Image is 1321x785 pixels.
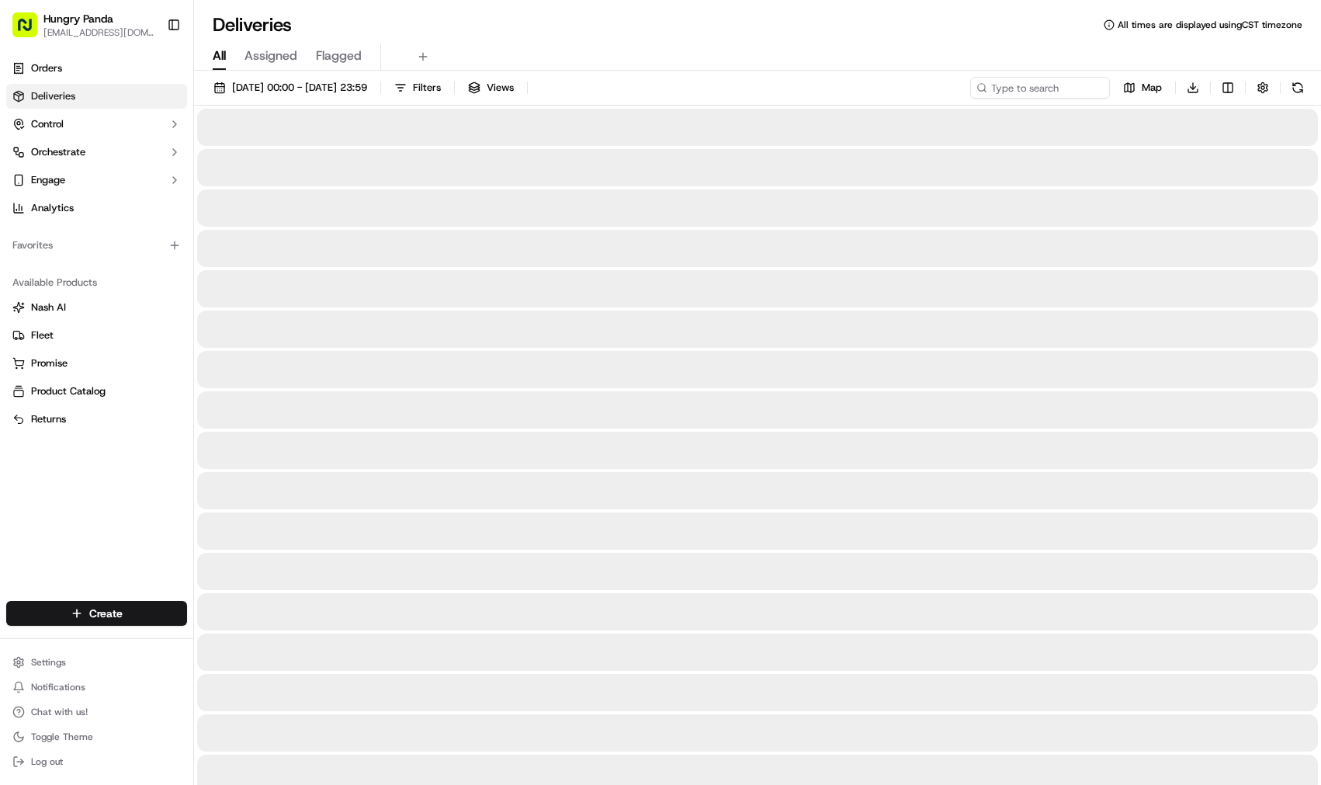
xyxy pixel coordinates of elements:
button: [EMAIL_ADDRESS][DOMAIN_NAME] [43,26,154,39]
button: Map [1116,77,1169,99]
span: Assigned [244,47,297,65]
span: [DATE] 00:00 - [DATE] 23:59 [232,81,367,95]
button: Hungry Panda[EMAIL_ADDRESS][DOMAIN_NAME] [6,6,161,43]
span: Deliveries [31,89,75,103]
a: Promise [12,356,181,370]
span: Flagged [316,47,362,65]
span: Chat with us! [31,706,88,718]
input: Type to search [970,77,1110,99]
span: Fleet [31,328,54,342]
span: Map [1142,81,1162,95]
span: Settings [31,656,66,669]
a: Deliveries [6,84,187,109]
div: Available Products [6,270,187,295]
span: Control [31,117,64,131]
button: Notifications [6,676,187,698]
button: Returns [6,407,187,432]
span: All [213,47,226,65]
button: Product Catalog [6,379,187,404]
button: Control [6,112,187,137]
span: Analytics [31,201,74,215]
button: Hungry Panda [43,11,113,26]
div: Favorites [6,233,187,258]
button: Refresh [1287,77,1309,99]
button: Nash AI [6,295,187,320]
button: Fleet [6,323,187,348]
button: Log out [6,751,187,773]
a: Fleet [12,328,181,342]
span: Nash AI [31,300,66,314]
span: Toggle Theme [31,731,93,743]
button: Toggle Theme [6,726,187,748]
a: Orders [6,56,187,81]
span: Returns [31,412,66,426]
span: Product Catalog [31,384,106,398]
span: Notifications [31,681,85,693]
h1: Deliveries [213,12,292,37]
span: Filters [413,81,441,95]
span: All times are displayed using CST timezone [1118,19,1302,31]
button: Create [6,601,187,626]
span: Views [487,81,514,95]
button: Views [461,77,521,99]
a: Nash AI [12,300,181,314]
button: [DATE] 00:00 - [DATE] 23:59 [206,77,374,99]
span: Promise [31,356,68,370]
button: Engage [6,168,187,193]
button: Settings [6,651,187,673]
a: Analytics [6,196,187,221]
button: Orchestrate [6,140,187,165]
span: Orders [31,61,62,75]
a: Product Catalog [12,384,181,398]
a: Returns [12,412,181,426]
button: Promise [6,351,187,376]
span: Orchestrate [31,145,85,159]
span: Create [89,606,123,621]
button: Filters [387,77,448,99]
button: Chat with us! [6,701,187,723]
span: Log out [31,755,63,768]
span: Engage [31,173,65,187]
